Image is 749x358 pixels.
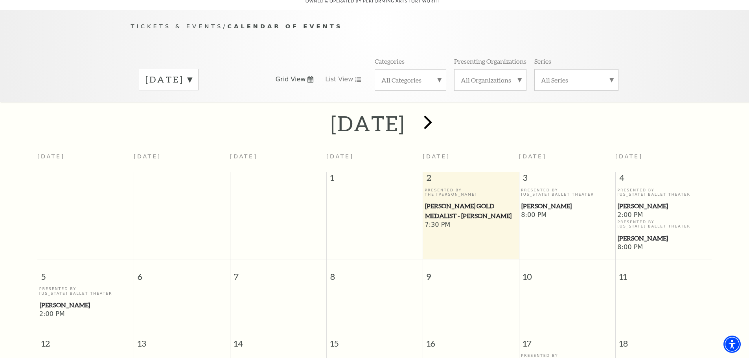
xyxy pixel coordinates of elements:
span: 8:00 PM [521,211,613,220]
th: [DATE] [37,149,134,172]
label: All Categories [381,76,440,84]
th: [DATE] [134,149,230,172]
span: 3 [519,172,615,187]
span: 1 [327,172,423,187]
th: [DATE] [230,149,326,172]
span: 10 [519,259,615,286]
span: Calendar of Events [227,23,342,29]
span: Tickets & Events [131,23,223,29]
span: 14 [230,326,326,353]
span: 5 [37,259,134,286]
span: [DATE] [519,153,547,160]
span: [PERSON_NAME] [521,201,613,211]
span: 18 [616,326,712,353]
p: Categories [375,57,405,65]
p: Presented By The [PERSON_NAME] [425,188,517,197]
p: Presented By [US_STATE] Ballet Theater [39,286,132,296]
span: [DATE] [423,153,450,160]
span: [PERSON_NAME] [40,300,131,310]
span: 7 [230,259,326,286]
span: [PERSON_NAME] [618,233,709,243]
span: 8 [327,259,423,286]
h2: [DATE] [331,111,405,136]
label: All Organizations [461,76,520,84]
span: 9 [423,259,519,286]
p: Series [534,57,551,65]
span: [DATE] [326,153,354,160]
span: 4 [616,172,712,187]
span: 12 [37,326,134,353]
span: 6 [134,259,230,286]
span: 13 [134,326,230,353]
span: [PERSON_NAME] Gold Medalist - [PERSON_NAME] [425,201,517,220]
p: Presented By [US_STATE] Ballet Theater [617,220,710,229]
span: 15 [327,326,423,353]
span: [PERSON_NAME] [618,201,709,211]
span: 17 [519,326,615,353]
label: All Series [541,76,612,84]
span: 16 [423,326,519,353]
div: Accessibility Menu [723,336,741,353]
p: / [131,22,618,31]
p: Presenting Organizations [454,57,526,65]
span: 7:30 PM [425,221,517,229]
span: 2:00 PM [39,310,132,319]
span: [DATE] [615,153,643,160]
span: 8:00 PM [617,243,710,252]
p: Presented By [US_STATE] Ballet Theater [617,188,710,197]
label: [DATE] [145,73,192,86]
span: 2 [423,172,519,187]
span: 2:00 PM [617,211,710,220]
span: 11 [616,259,712,286]
button: next [412,110,441,138]
span: Grid View [276,75,306,84]
p: Presented By [US_STATE] Ballet Theater [521,188,613,197]
span: List View [325,75,353,84]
